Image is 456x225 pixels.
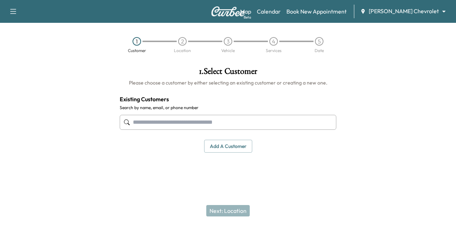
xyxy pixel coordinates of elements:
a: Calendar [257,7,281,16]
div: Location [174,48,191,53]
div: Beta [244,15,251,20]
h6: Please choose a customer by either selecting an existing customer or creating a new one. [120,79,336,86]
label: Search by name, email, or phone number [120,105,336,111]
h4: Existing Customers [120,95,336,103]
a: Book New Appointment [286,7,347,16]
h1: 1 . Select Customer [120,67,336,79]
div: 2 [178,37,187,46]
div: 3 [224,37,232,46]
div: 4 [269,37,278,46]
img: Curbee Logo [211,6,245,16]
button: Add a customer [204,140,252,153]
div: Services [266,48,281,53]
div: 1 [133,37,141,46]
span: [PERSON_NAME] Chevrolet [369,7,439,15]
div: Date [315,48,324,53]
div: 5 [315,37,323,46]
div: Vehicle [221,48,235,53]
a: MapBeta [240,7,251,16]
div: Customer [128,48,146,53]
